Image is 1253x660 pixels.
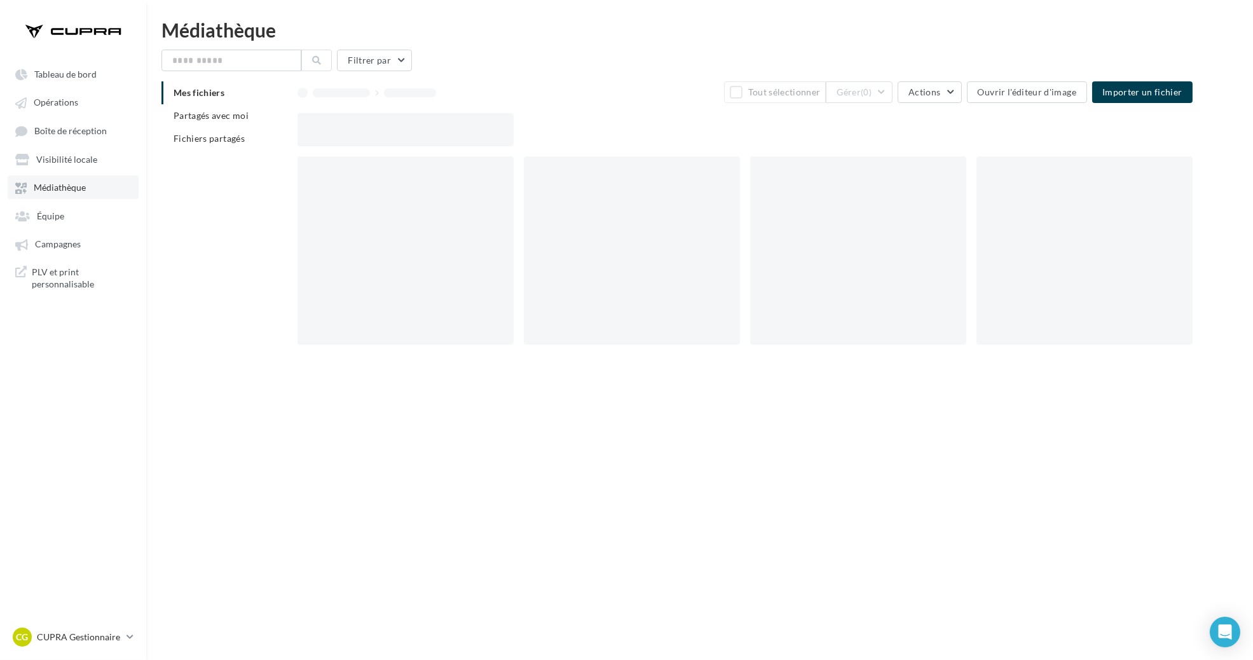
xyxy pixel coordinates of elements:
span: Mes fichiers [174,87,224,98]
span: Campagnes [35,239,81,250]
button: Tout sélectionner [724,81,826,103]
span: Visibilité locale [36,154,97,165]
button: Filtrer par [337,50,412,71]
button: Gérer(0) [826,81,893,103]
button: Importer un fichier [1092,81,1193,103]
a: Équipe [8,204,139,227]
span: Médiathèque [34,182,86,193]
p: CUPRA Gestionnaire [37,631,121,643]
a: Médiathèque [8,175,139,198]
a: Boîte de réception [8,119,139,142]
span: Importer un fichier [1102,86,1182,97]
span: (0) [861,87,872,97]
div: Open Intercom Messenger [1210,617,1240,647]
button: Ouvrir l'éditeur d'image [967,81,1087,103]
span: Équipe [37,210,64,221]
a: CG CUPRA Gestionnaire [10,625,136,649]
span: Partagés avec moi [174,110,249,121]
a: Campagnes [8,232,139,255]
button: Actions [898,81,961,103]
span: Tableau de bord [34,69,97,79]
a: Visibilité locale [8,148,139,170]
a: PLV et print personnalisable [8,261,139,296]
div: Médiathèque [161,20,1238,39]
span: PLV et print personnalisable [32,266,131,291]
span: Actions [908,86,940,97]
span: Boîte de réception [34,125,107,136]
span: Fichiers partagés [174,133,245,144]
span: Opérations [34,97,78,108]
span: CG [17,631,29,643]
a: Opérations [8,90,139,113]
a: Tableau de bord [8,62,139,85]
